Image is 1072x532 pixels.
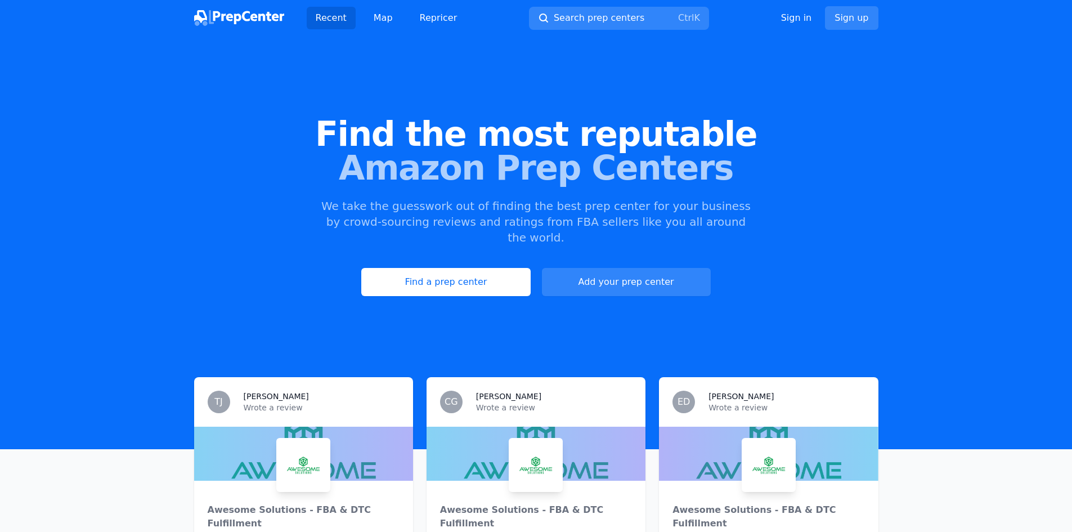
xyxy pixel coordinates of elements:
button: Search prep centersCtrlK [529,7,709,30]
span: CG [445,397,458,406]
img: Awesome Solutions - FBA & DTC Fulfillment [511,440,560,490]
div: Awesome Solutions - FBA & DTC Fulfillment [440,503,632,530]
img: PrepCenter [194,10,284,26]
p: We take the guesswork out of finding the best prep center for your business by crowd-sourcing rev... [320,198,752,245]
img: Awesome Solutions - FBA & DTC Fulfillment [744,440,793,490]
span: ED [678,397,690,406]
a: Sign up [825,6,878,30]
h3: [PERSON_NAME] [476,391,541,402]
a: Recent [307,7,356,29]
a: Find a prep center [361,268,530,296]
div: Awesome Solutions - FBA & DTC Fulfillment [672,503,864,530]
h3: [PERSON_NAME] [708,391,774,402]
span: Amazon Prep Centers [18,151,1054,185]
span: Find the most reputable [18,117,1054,151]
a: Sign in [781,11,812,25]
span: Search prep centers [554,11,644,25]
a: Map [365,7,402,29]
p: Wrote a review [476,402,632,413]
p: Wrote a review [708,402,864,413]
a: Repricer [411,7,467,29]
kbd: Ctrl [678,12,694,23]
span: TJ [214,397,223,406]
img: Awesome Solutions - FBA & DTC Fulfillment [279,440,328,490]
a: Add your prep center [542,268,711,296]
h3: [PERSON_NAME] [244,391,309,402]
p: Wrote a review [244,402,400,413]
kbd: K [694,12,700,23]
div: Awesome Solutions - FBA & DTC Fulfillment [208,503,400,530]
